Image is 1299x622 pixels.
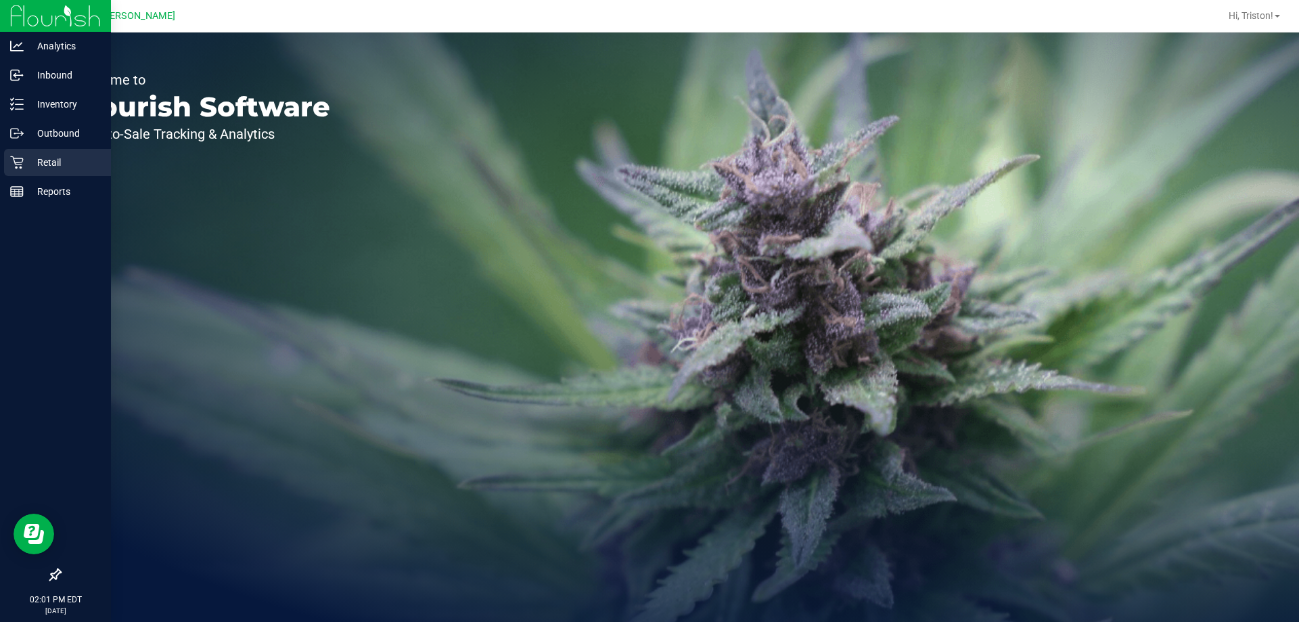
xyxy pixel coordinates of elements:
[6,606,105,616] p: [DATE]
[24,96,105,112] p: Inventory
[10,185,24,198] inline-svg: Reports
[101,10,175,22] span: [PERSON_NAME]
[10,39,24,53] inline-svg: Analytics
[10,97,24,111] inline-svg: Inventory
[73,73,330,87] p: Welcome to
[24,125,105,141] p: Outbound
[73,127,330,141] p: Seed-to-Sale Tracking & Analytics
[73,93,330,120] p: Flourish Software
[24,38,105,54] p: Analytics
[24,183,105,200] p: Reports
[1229,10,1273,21] span: Hi, Triston!
[24,154,105,171] p: Retail
[6,594,105,606] p: 02:01 PM EDT
[10,68,24,82] inline-svg: Inbound
[14,514,54,554] iframe: Resource center
[10,127,24,140] inline-svg: Outbound
[10,156,24,169] inline-svg: Retail
[24,67,105,83] p: Inbound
